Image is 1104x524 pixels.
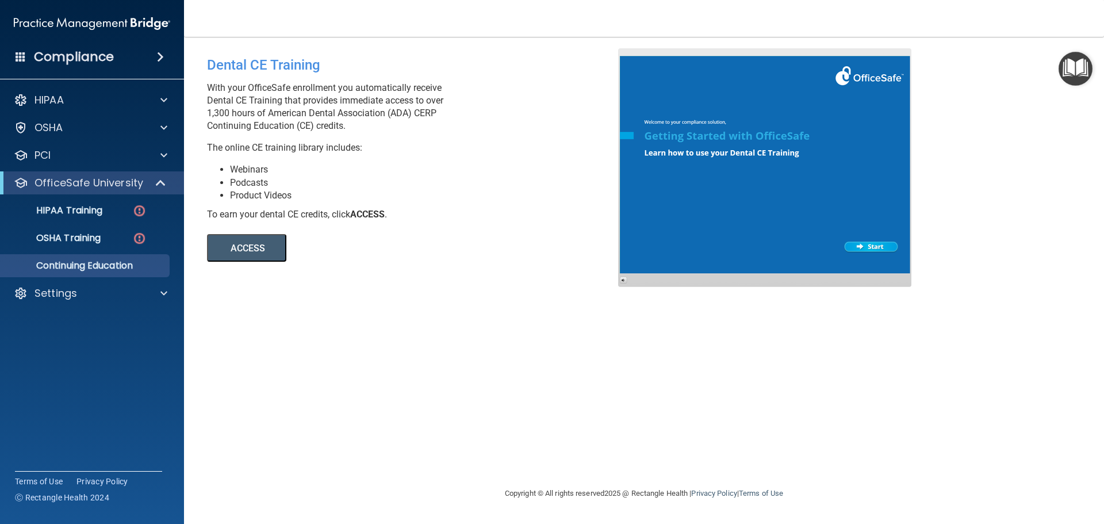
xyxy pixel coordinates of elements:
p: OSHA Training [7,232,101,244]
iframe: Drift Widget Chat Controller [905,442,1090,488]
a: OSHA [14,121,167,135]
p: PCI [34,148,51,162]
a: HIPAA [14,93,167,107]
a: Privacy Policy [76,476,128,487]
li: Podcasts [230,177,627,189]
img: danger-circle.6113f641.png [132,204,147,218]
a: Terms of Use [739,489,783,498]
li: Product Videos [230,189,627,202]
img: PMB logo [14,12,170,35]
a: ACCESS [207,244,522,253]
a: PCI [14,148,167,162]
li: Webinars [230,163,627,176]
button: Open Resource Center [1059,52,1092,86]
a: Terms of Use [15,476,63,487]
a: OfficeSafe University [14,176,167,190]
p: The online CE training library includes: [207,141,627,154]
p: Settings [34,286,77,300]
p: HIPAA [34,93,64,107]
span: Ⓒ Rectangle Health 2024 [15,492,109,503]
div: To earn your dental CE credits, click . [207,208,627,221]
p: OSHA [34,121,63,135]
p: Continuing Education [7,260,164,271]
button: ACCESS [207,234,286,262]
img: danger-circle.6113f641.png [132,231,147,246]
a: Settings [14,286,167,300]
h4: Compliance [34,49,114,65]
a: Privacy Policy [691,489,737,498]
div: Dental CE Training [207,48,627,82]
p: HIPAA Training [7,205,102,216]
p: OfficeSafe University [34,176,143,190]
b: ACCESS [350,209,385,220]
div: Copyright © All rights reserved 2025 @ Rectangle Health | | [434,475,854,512]
p: With your OfficeSafe enrollment you automatically receive Dental CE Training that provides immedi... [207,82,627,132]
